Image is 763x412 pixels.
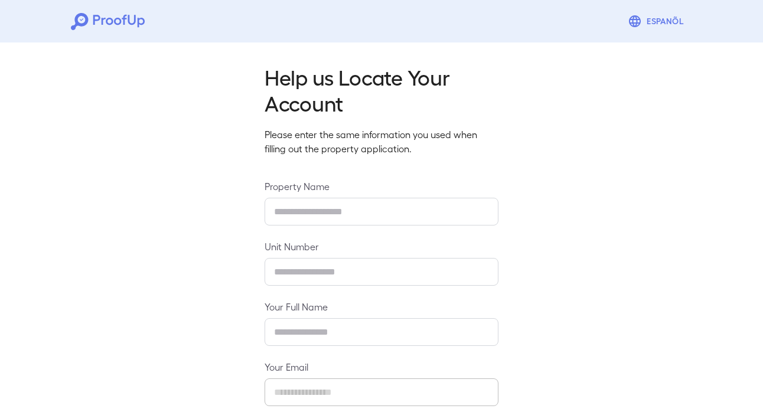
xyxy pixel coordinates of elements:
[265,300,498,313] label: Your Full Name
[265,240,498,253] label: Unit Number
[265,64,498,116] h2: Help us Locate Your Account
[623,9,692,33] button: Espanõl
[265,360,498,374] label: Your Email
[265,127,498,156] p: Please enter the same information you used when filling out the property application.
[265,179,498,193] label: Property Name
